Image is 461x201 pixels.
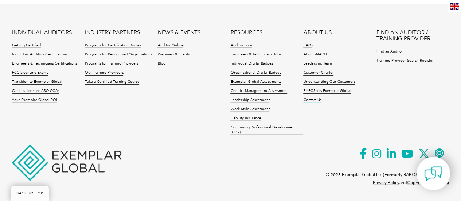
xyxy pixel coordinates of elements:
[157,43,183,48] a: Auditor Online
[450,3,459,10] img: en
[303,89,351,94] a: RABQSA is Exemplar Global
[85,80,139,85] a: Take a Certified Training Course
[303,70,333,76] a: Customer Charter
[407,180,449,185] a: Copyright Disclaimer
[230,61,273,66] a: Individual Digital Badges
[12,145,121,181] img: Exemplar Global
[85,30,140,36] a: INDUSTRY PARTNERS
[303,52,328,57] a: About iNARTE
[157,52,189,57] a: Webinars & Events
[230,43,252,48] a: Auditor Jobs
[303,98,321,103] a: Contact Us
[12,80,62,85] a: Transition to Exemplar Global
[376,30,449,42] a: FIND AN AUDITOR / TRAINING PROVIDER
[12,52,67,57] a: Individual Auditors Certifications
[303,61,332,66] a: Leadership Team
[230,70,281,76] a: Organizational Digital Badges
[373,179,449,187] p: and
[12,43,41,48] a: Getting Certified
[230,116,261,121] a: Liability Insurance
[230,107,269,112] a: Work Style Assessment
[373,180,399,185] a: Privacy Policy
[230,80,281,85] a: Exemplar Global Assessments
[230,125,303,135] a: Continuing Professional Development (CPD)
[303,30,331,36] a: ABOUT US
[12,89,59,94] a: Certifications for ASQ CQAs
[376,49,403,54] a: Find an Auditor
[12,98,57,103] a: Your Exemplar Global ROI
[85,70,123,76] a: Our Training Providers
[85,52,152,57] a: Programs for Recognized Organizations
[157,30,200,36] a: NEWS & EVENTS
[303,80,355,85] a: Understanding Our Customers
[12,30,72,36] a: INDIVIDUAL AUDITORS
[11,186,49,201] a: BACK TO TOP
[230,89,287,94] a: Conflict Management Assessment
[85,43,141,48] a: Programs for Certification Bodies
[326,171,449,179] p: © 2025 Exemplar Global Inc (Formerly RABQSA International).
[424,165,442,183] img: contact-chat.png
[303,43,312,48] a: FAQs
[85,61,138,66] a: Programs for Training Providers
[12,70,48,76] a: FCC Licensing Exams
[230,30,262,36] a: RESOURCES
[376,58,433,63] a: Training Provider Search Register
[12,61,77,66] a: Engineers & Technicians Certifications
[157,61,165,66] a: Blog
[230,52,281,57] a: Engineers & Technicians Jobs
[230,98,269,103] a: Leadership Assessment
